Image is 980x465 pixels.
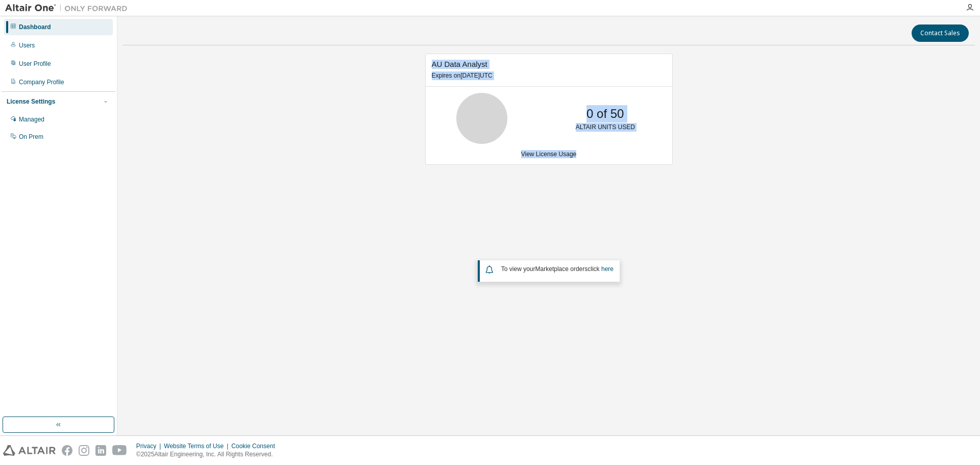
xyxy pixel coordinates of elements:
[912,25,969,42] button: Contact Sales
[19,23,51,31] div: Dashboard
[136,442,164,450] div: Privacy
[586,105,624,123] p: 0 of 50
[19,78,64,86] div: Company Profile
[112,445,127,456] img: youtube.svg
[19,115,44,124] div: Managed
[79,445,89,456] img: instagram.svg
[231,442,281,450] div: Cookie Consent
[19,41,35,50] div: Users
[136,450,281,459] p: © 2025 Altair Engineering, Inc. All Rights Reserved.
[95,445,106,456] img: linkedin.svg
[164,442,231,450] div: Website Terms of Use
[432,60,487,68] span: AU Data Analyst
[601,265,614,273] a: here
[576,123,635,132] p: ALTAIR UNITS USED
[501,265,614,273] span: To view your click
[5,3,133,13] img: Altair One
[3,445,56,456] img: altair_logo.svg
[432,71,664,80] p: Expires on [DATE] UTC
[62,445,72,456] img: facebook.svg
[19,133,43,141] div: On Prem
[7,97,55,106] div: License Settings
[19,60,51,68] div: User Profile
[535,265,588,273] em: Marketplace orders
[521,151,577,158] a: View License Usage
